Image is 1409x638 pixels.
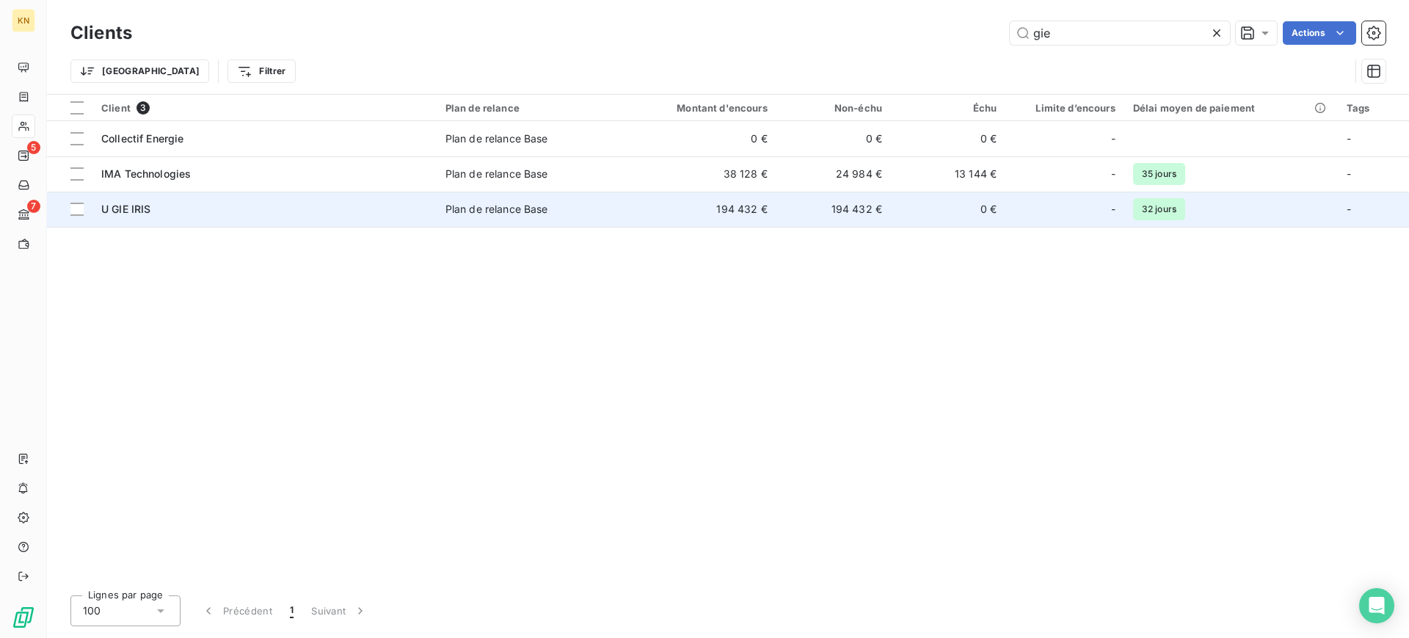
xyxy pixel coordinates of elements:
button: Actions [1283,21,1356,45]
td: 0 € [622,121,776,156]
button: Suivant [302,595,376,626]
span: - [1111,131,1115,146]
span: - [1347,167,1351,180]
td: 0 € [776,121,891,156]
button: 1 [281,595,302,626]
span: - [1111,167,1115,181]
div: KN [12,9,35,32]
div: Plan de relance Base [445,202,548,217]
div: Plan de relance Base [445,131,548,146]
button: Filtrer [227,59,295,83]
div: Non-échu [785,102,882,114]
span: 35 jours [1133,163,1185,185]
span: 7 [27,200,40,213]
input: Rechercher [1010,21,1230,45]
div: Montant d'encours [631,102,767,114]
td: 0 € [891,192,1005,227]
span: 1 [290,603,294,618]
div: Plan de relance [445,102,614,114]
span: - [1347,132,1351,145]
button: Précédent [192,595,281,626]
span: Client [101,102,131,114]
span: 3 [136,101,150,115]
td: 194 432 € [622,192,776,227]
div: Échu [900,102,997,114]
span: - [1111,202,1115,217]
span: 5 [27,141,40,154]
td: 24 984 € [776,156,891,192]
span: IMA Technologies [101,167,191,180]
img: Logo LeanPay [12,606,35,629]
h3: Clients [70,20,132,46]
td: 0 € [891,121,1005,156]
div: Limite d’encours [1014,102,1115,114]
div: Plan de relance Base [445,167,548,181]
span: Collectif Energie [101,132,184,145]
div: Tags [1347,102,1400,114]
td: 13 144 € [891,156,1005,192]
div: Open Intercom Messenger [1359,588,1394,623]
span: U GIE IRIS [101,203,151,215]
span: 100 [83,603,101,618]
span: 32 jours [1133,198,1185,220]
span: - [1347,203,1351,215]
td: 194 432 € [776,192,891,227]
td: 38 128 € [622,156,776,192]
div: Délai moyen de paiement [1133,102,1329,114]
button: [GEOGRAPHIC_DATA] [70,59,209,83]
